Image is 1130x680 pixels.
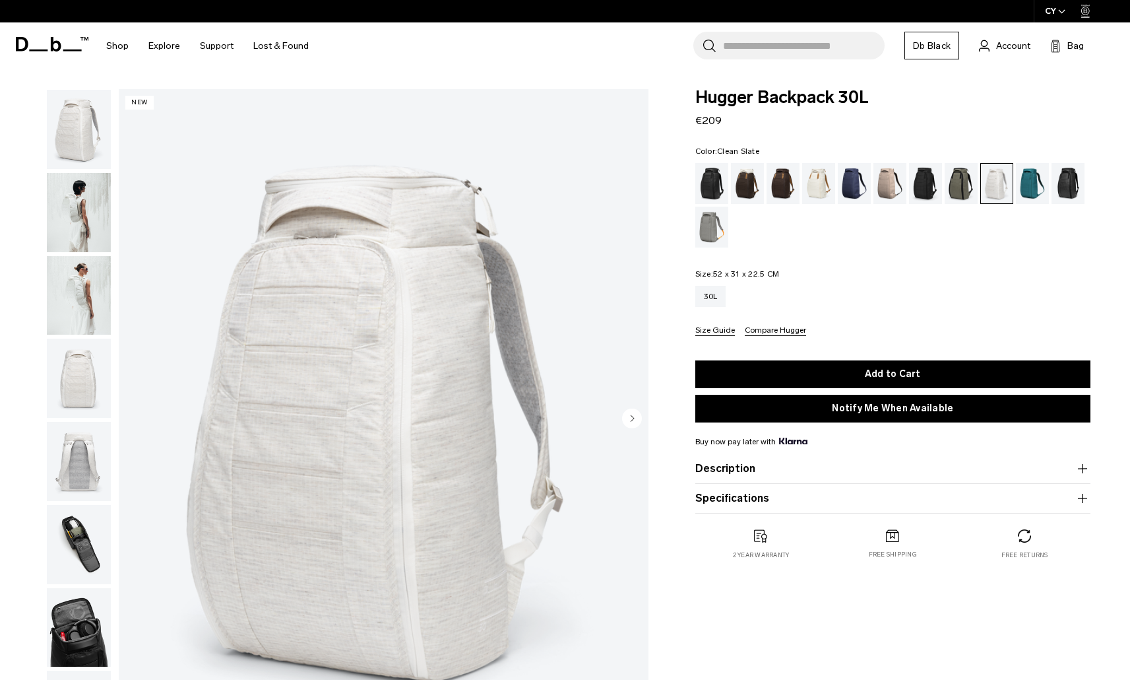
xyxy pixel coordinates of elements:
img: {"height" => 20, "alt" => "Klarna"} [779,438,807,444]
a: Cappuccino [731,163,764,204]
button: Hugger Backpack 30L Clean Slate [46,255,111,336]
img: Hugger Backpack 30L Clean Slate [47,173,111,252]
a: Account [979,38,1030,53]
img: Hugger Backpack 30L Clean Slate [47,90,111,169]
button: Compare Hugger [745,326,806,336]
a: Shop [106,22,129,69]
button: Hugger Backpack 30L Clean Slate [46,338,111,419]
a: Explore [148,22,180,69]
span: €209 [695,114,722,127]
a: Clean Slate [980,163,1013,204]
button: Notify Me When Available [695,395,1090,423]
a: Support [200,22,234,69]
span: Clean Slate [717,147,759,156]
a: Fogbow Beige [873,163,906,204]
p: 2 year warranty [733,551,790,560]
a: Sand Grey [695,207,728,248]
a: Reflective Black [1052,163,1084,204]
nav: Main Navigation [96,22,319,69]
img: Hugger Backpack 30L Clean Slate [47,505,111,584]
a: Oatmilk [802,163,835,204]
a: Midnight Teal [1016,163,1049,204]
span: Account [996,39,1030,53]
a: Lost & Found [253,22,309,69]
button: Hugger Backpack 30L Clean Slate [46,89,111,170]
button: Size Guide [695,326,735,336]
a: Db Black [904,32,959,59]
a: Forest Green [945,163,978,204]
button: Add to Cart [695,360,1090,388]
a: Charcoal Grey [909,163,942,204]
img: Hugger Backpack 30L Clean Slate [47,588,111,667]
a: Blue Hour [838,163,871,204]
img: Hugger Backpack 30L Clean Slate [47,339,111,418]
a: Espresso [767,163,800,204]
img: Hugger Backpack 30L Clean Slate [47,422,111,501]
span: Bag [1067,39,1084,53]
button: Hugger Backpack 30L Clean Slate [46,172,111,253]
button: Description [695,461,1090,477]
span: Buy now pay later with [695,436,807,448]
img: Hugger Backpack 30L Clean Slate [47,256,111,335]
span: 52 x 31 x 22.5 CM [713,269,779,279]
legend: Size: [695,270,780,278]
a: Black Out [695,163,728,204]
legend: Color: [695,147,759,155]
button: Specifications [695,491,1090,506]
button: Hugger Backpack 30L Clean Slate [46,504,111,585]
button: Bag [1050,38,1084,53]
p: New [125,96,154,110]
p: Free shipping [869,550,917,559]
span: Hugger Backpack 30L [695,89,1090,106]
button: Hugger Backpack 30L Clean Slate [46,421,111,502]
button: Hugger Backpack 30L Clean Slate [46,588,111,668]
a: 30L [695,286,726,307]
p: Free returns [1001,551,1048,560]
